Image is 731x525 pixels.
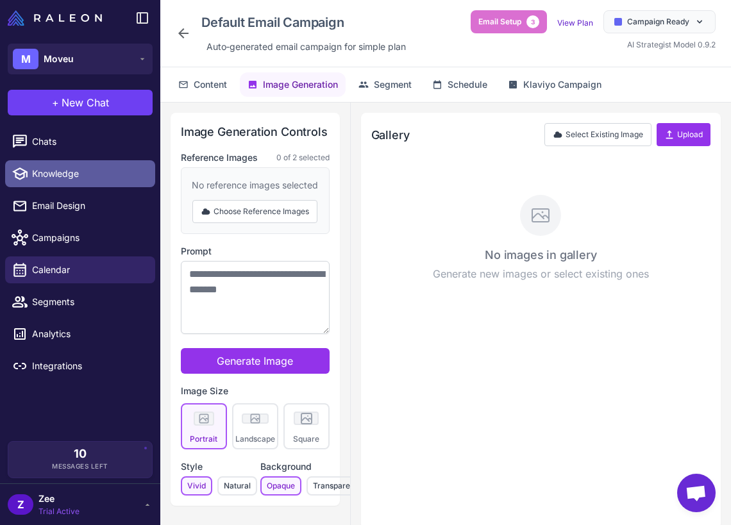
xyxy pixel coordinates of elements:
[627,40,716,49] span: AI Strategist Model 0.9.2
[8,494,33,515] div: Z
[5,353,155,379] a: Integrations
[374,266,708,281] p: Generate new images or select existing ones
[201,37,411,56] div: Click to edit description
[32,135,145,149] span: Chats
[235,434,275,444] span: Landscape
[52,95,59,110] span: +
[8,90,153,115] button: +New Chat
[276,152,330,163] span: 0 of 2 selected
[181,403,227,449] button: Portrait
[5,128,155,155] a: Chats
[181,123,330,140] h2: Image Generation Controls
[371,126,410,144] h2: Gallery
[181,384,330,398] label: Image Size
[232,403,278,449] button: Landscape
[283,403,330,449] button: Square
[260,476,301,496] button: Opaque
[192,178,318,192] div: No reference images selected
[181,244,330,258] label: Prompt
[32,199,145,213] span: Email Design
[471,10,547,33] button: Email Setup3
[32,231,145,245] span: Campaigns
[293,434,319,444] span: Square
[8,44,153,74] button: MMoveu
[240,72,346,97] button: Image Generation
[374,246,708,263] h3: No images in gallery
[677,474,716,512] div: Open chat
[500,72,609,97] button: Klaviyo Campaign
[62,95,109,110] span: New Chat
[351,72,419,97] button: Segment
[5,256,155,283] a: Calendar
[424,72,495,97] button: Schedule
[263,78,338,92] span: Image Generation
[448,78,487,92] span: Schedule
[196,10,411,35] div: Click to edit campaign name
[32,295,145,309] span: Segments
[5,288,155,315] a: Segments
[32,167,145,181] span: Knowledge
[190,434,217,444] span: Portrait
[52,462,108,471] span: Messages Left
[38,492,80,506] span: Zee
[260,460,330,474] label: Background
[181,476,212,496] button: Vivid
[5,192,155,219] a: Email Design
[217,354,293,367] span: Generate Image
[657,123,710,146] button: Upload
[217,476,257,496] button: Natural
[5,224,155,251] a: Campaigns
[32,327,145,341] span: Analytics
[307,476,364,496] button: Transparent
[194,78,227,92] span: Content
[13,49,38,69] div: M
[181,151,258,165] label: Reference Images
[557,18,593,28] a: View Plan
[32,263,145,277] span: Calendar
[544,123,651,146] button: Select Existing Image
[478,16,521,28] span: Email Setup
[8,10,102,26] img: Raleon Logo
[374,78,412,92] span: Segment
[8,10,107,26] a: Raleon Logo
[32,359,145,373] span: Integrations
[44,52,74,66] span: Moveu
[206,40,406,54] span: Auto‑generated email campaign for simple plan
[181,348,330,374] button: Generate Image
[192,200,317,223] button: Choose Reference Images
[74,448,87,460] span: 10
[523,78,601,92] span: Klaviyo Campaign
[627,16,689,28] span: Campaign Ready
[171,72,235,97] button: Content
[5,321,155,347] a: Analytics
[526,15,539,28] span: 3
[5,160,155,187] a: Knowledge
[38,506,80,517] span: Trial Active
